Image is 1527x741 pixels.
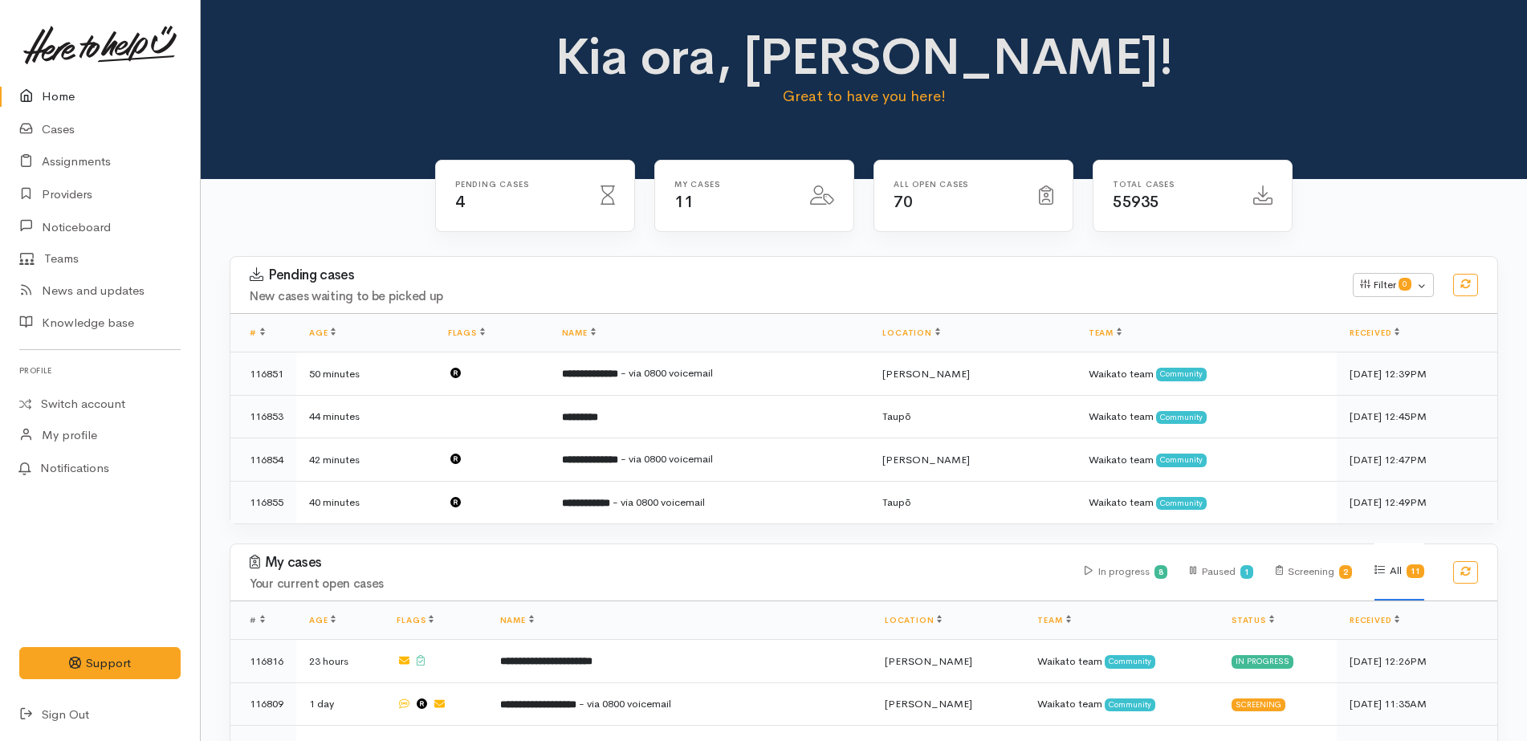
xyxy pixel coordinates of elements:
[882,367,970,381] span: [PERSON_NAME]
[885,615,942,625] a: Location
[562,328,596,338] a: Name
[621,366,713,380] span: - via 0800 voicemail
[894,192,912,212] span: 70
[552,85,1176,108] p: Great to have you here!
[250,577,1065,591] h4: Your current open cases
[1399,278,1411,291] span: 0
[296,640,384,683] td: 23 hours
[1337,352,1497,396] td: [DATE] 12:39PM
[1156,454,1207,466] span: Community
[19,647,181,680] button: Support
[1113,180,1234,189] h6: Total cases
[1076,352,1337,396] td: Waikato team
[1337,438,1497,482] td: [DATE] 12:47PM
[230,395,296,438] td: 116853
[613,495,705,509] span: - via 0800 voicemail
[552,29,1176,85] h1: Kia ora, [PERSON_NAME]!
[230,481,296,523] td: 116855
[1024,640,1219,683] td: Waikato team
[455,180,581,189] h6: Pending cases
[882,328,939,338] a: Location
[500,615,534,625] a: Name
[1105,698,1155,711] span: Community
[1276,544,1353,601] div: Screening
[1244,567,1249,577] b: 1
[1156,368,1207,381] span: Community
[230,352,296,396] td: 116851
[397,615,434,625] a: Flags
[250,615,265,625] span: #
[309,328,336,338] a: Age
[1076,438,1337,482] td: Waikato team
[1232,698,1285,711] div: Screening
[455,192,465,212] span: 4
[1374,543,1424,601] div: All
[674,192,693,212] span: 11
[1156,497,1207,510] span: Community
[1089,328,1122,338] a: Team
[1024,682,1219,726] td: Waikato team
[1353,273,1434,297] button: Filter0
[1037,615,1070,625] a: Team
[885,654,972,668] span: [PERSON_NAME]
[250,555,1065,571] h3: My cases
[19,360,181,381] h6: Profile
[882,453,970,466] span: [PERSON_NAME]
[1232,615,1274,625] a: Status
[1158,567,1163,577] b: 8
[1085,544,1167,601] div: In progress
[309,615,336,625] a: Age
[1350,328,1399,338] a: Received
[1190,544,1253,601] div: Paused
[882,495,911,509] span: Taupō
[1156,411,1207,424] span: Community
[1350,615,1399,625] a: Received
[296,682,384,726] td: 1 day
[1076,481,1337,523] td: Waikato team
[250,328,265,338] a: #
[230,640,296,683] td: 116816
[1337,481,1497,523] td: [DATE] 12:49PM
[296,395,435,438] td: 44 minutes
[1337,640,1497,683] td: [DATE] 12:26PM
[1411,566,1420,576] b: 11
[882,409,911,423] span: Taupō
[621,452,713,466] span: - via 0800 voicemail
[1343,567,1348,577] b: 2
[1113,192,1159,212] span: 55935
[1076,395,1337,438] td: Waikato team
[296,481,435,523] td: 40 minutes
[250,290,1334,303] h4: New cases waiting to be picked up
[579,697,671,710] span: - via 0800 voicemail
[894,180,1020,189] h6: All Open cases
[448,328,485,338] a: Flags
[1337,682,1497,726] td: [DATE] 11:35AM
[250,267,1334,283] h3: Pending cases
[230,438,296,482] td: 116854
[885,697,972,710] span: [PERSON_NAME]
[230,682,296,726] td: 116809
[1105,655,1155,668] span: Community
[296,352,435,396] td: 50 minutes
[296,438,435,482] td: 42 minutes
[674,180,791,189] h6: My cases
[1232,655,1293,668] div: In progress
[1337,395,1497,438] td: [DATE] 12:45PM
